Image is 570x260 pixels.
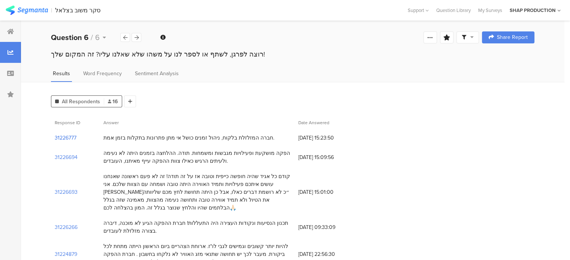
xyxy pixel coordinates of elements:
span: [DATE] 15:01:00 [298,188,358,196]
span: [DATE] 22:56:30 [298,250,358,258]
span: Results [53,70,70,77]
div: | [51,6,52,15]
b: Question 6 [51,32,88,43]
div: Support [408,4,429,16]
span: 16 [108,98,118,105]
div: הפקה מושקעת ופעילויות מגבשות ומשמחות. תודה. ההלחצה בזמנים היתה לא נעימה ולעיתים הרגיש כאילו צוות ... [103,149,291,165]
section: 31226777 [55,134,76,142]
span: Share Report [497,35,528,40]
span: [DATE] 09:33:09 [298,223,358,231]
div: SHAP PRODUCTION [510,7,555,14]
section: 31224879 [55,250,77,258]
span: [DATE] 15:09:56 [298,153,358,161]
span: Date Answered [298,119,329,126]
div: תכנון הנסיעות ונקודות העצירה היה התעללות! חברת ההפקה הגיע לא מוכנה, דיברה בצורה מזלזלת לעובדים. [103,219,291,235]
a: Question Library [432,7,474,14]
section: 31226694 [55,153,78,161]
img: segmanta logo [6,6,48,15]
div: רוצה לפרגן, לשתף או לספר לנו על משהו שלא שאלנו עליו? זה המקום שלך! [51,49,534,59]
div: סקר משוב בצלאל [55,7,100,14]
span: / [91,32,93,43]
span: Sentiment Analysis [135,70,179,77]
span: All Respondents [62,98,100,105]
span: Word Frequency [83,70,122,77]
span: Answer [103,119,119,126]
div: חברה המזלזלת בלקוח, ניהול זמנים כושל אי מתן פתרונות בתקלות בזמן אמת. [103,134,274,142]
section: 31226266 [55,223,78,231]
span: [DATE] 15:23:50 [298,134,358,142]
div: קודם כל אגיד שהיה חופשה כייפית וטובה אז על זה תודה! זה לא פעם ראשונה שאנחנו עושים איתכם פעילויות ... [103,172,291,212]
section: 31226693 [55,188,78,196]
span: Response ID [55,119,80,126]
a: My Surveys [474,7,506,14]
span: 6 [95,32,100,43]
